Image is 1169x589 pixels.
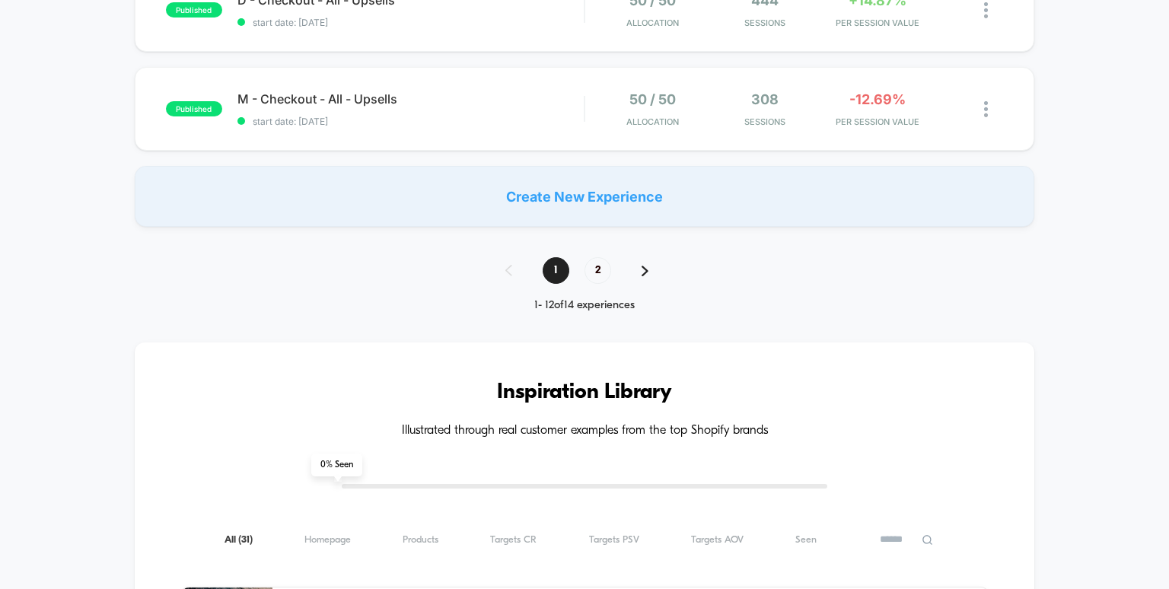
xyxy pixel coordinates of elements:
span: Allocation [626,116,679,127]
h3: Inspiration Library [180,380,989,405]
span: 50 / 50 [629,91,676,107]
span: Targets CR [490,534,537,546]
span: published [166,101,222,116]
span: PER SESSION VALUE [825,18,930,28]
span: Sessions [712,18,817,28]
div: Create New Experience [135,166,1035,227]
span: PER SESSION VALUE [825,116,930,127]
span: Seen [795,534,817,546]
span: 308 [751,91,779,107]
span: 1 [543,257,569,284]
span: start date: [DATE] [237,17,584,28]
span: Homepage [304,534,351,546]
h4: Illustrated through real customer examples from the top Shopify brands [180,424,989,438]
img: close [984,101,988,117]
div: 1 - 12 of 14 experiences [490,299,679,312]
span: All [225,534,253,546]
span: start date: [DATE] [237,116,584,127]
span: -12.69% [849,91,906,107]
span: 2 [584,257,611,284]
span: Targets AOV [691,534,744,546]
span: Allocation [626,18,679,28]
span: 0 % Seen [311,454,362,476]
img: pagination forward [642,266,648,276]
span: M - Checkout - All - Upsells [237,91,584,107]
span: ( 31 ) [238,535,253,545]
span: Products [403,534,438,546]
span: Sessions [712,116,817,127]
span: published [166,2,222,18]
img: close [984,2,988,18]
span: Targets PSV [589,534,639,546]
